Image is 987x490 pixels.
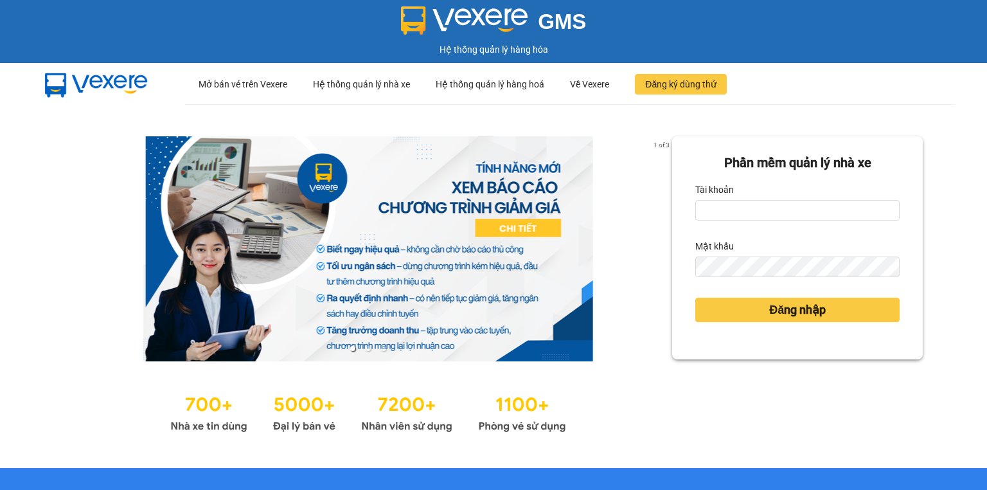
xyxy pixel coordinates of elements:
li: slide item 3 [381,346,386,351]
div: Phần mềm quản lý nhà xe [695,153,900,173]
button: Đăng ký dùng thử [635,74,727,95]
p: 1 of 3 [650,136,672,153]
li: slide item 1 [350,346,355,351]
li: slide item 2 [366,346,371,351]
a: GMS [401,19,587,30]
span: Đăng ký dùng thử [645,77,716,91]
input: Tài khoản [695,200,900,221]
label: Tài khoản [695,179,734,200]
img: logo 2 [401,6,528,35]
div: Hệ thống quản lý nhà xe [313,64,410,105]
span: GMS [538,10,586,33]
button: previous slide / item [64,136,82,361]
div: Mở bán vé trên Vexere [199,64,287,105]
span: Đăng nhập [769,301,826,319]
button: next slide / item [654,136,672,361]
button: Đăng nhập [695,298,900,322]
img: mbUUG5Q.png [32,63,161,105]
div: Hệ thống quản lý hàng hoá [436,64,544,105]
label: Mật khẩu [695,236,734,257]
img: Statistics.png [170,387,566,436]
div: Về Vexere [570,64,609,105]
input: Mật khẩu [695,257,900,277]
div: Hệ thống quản lý hàng hóa [3,42,984,57]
